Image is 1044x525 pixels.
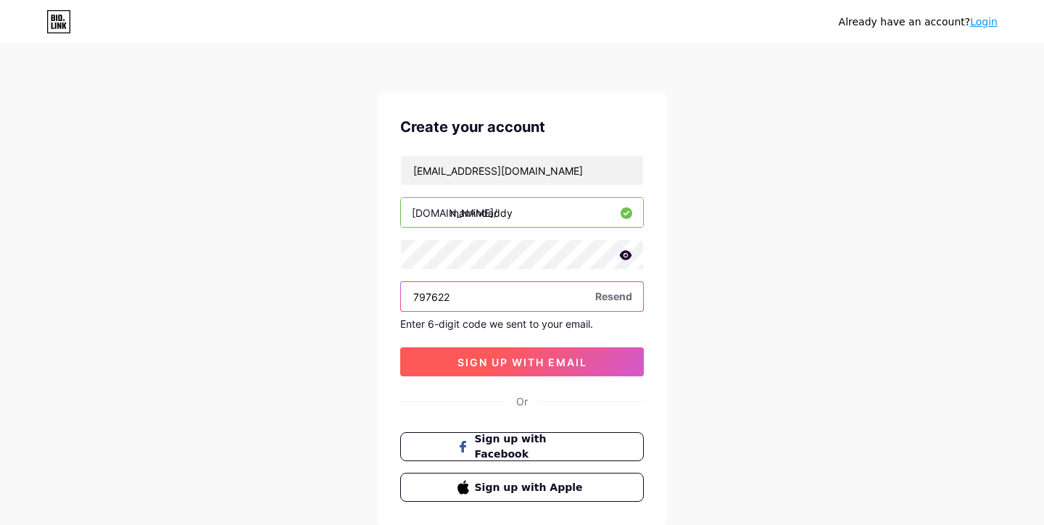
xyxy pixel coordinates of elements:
span: Sign up with Facebook [475,431,587,462]
button: Sign up with Apple [400,473,644,502]
div: Enter 6-digit code we sent to your email. [400,318,644,330]
div: Already have an account? [839,15,998,30]
button: sign up with email [400,347,644,376]
div: Create your account [400,116,644,138]
div: Or [516,394,528,409]
input: Paste login code [401,282,643,311]
span: Sign up with Apple [475,480,587,495]
input: Email [401,156,643,185]
span: Resend [595,289,632,304]
div: [DOMAIN_NAME]/ [412,205,497,220]
span: sign up with email [457,356,587,368]
a: Login [970,16,998,28]
button: Sign up with Facebook [400,432,644,461]
input: username [401,198,643,227]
